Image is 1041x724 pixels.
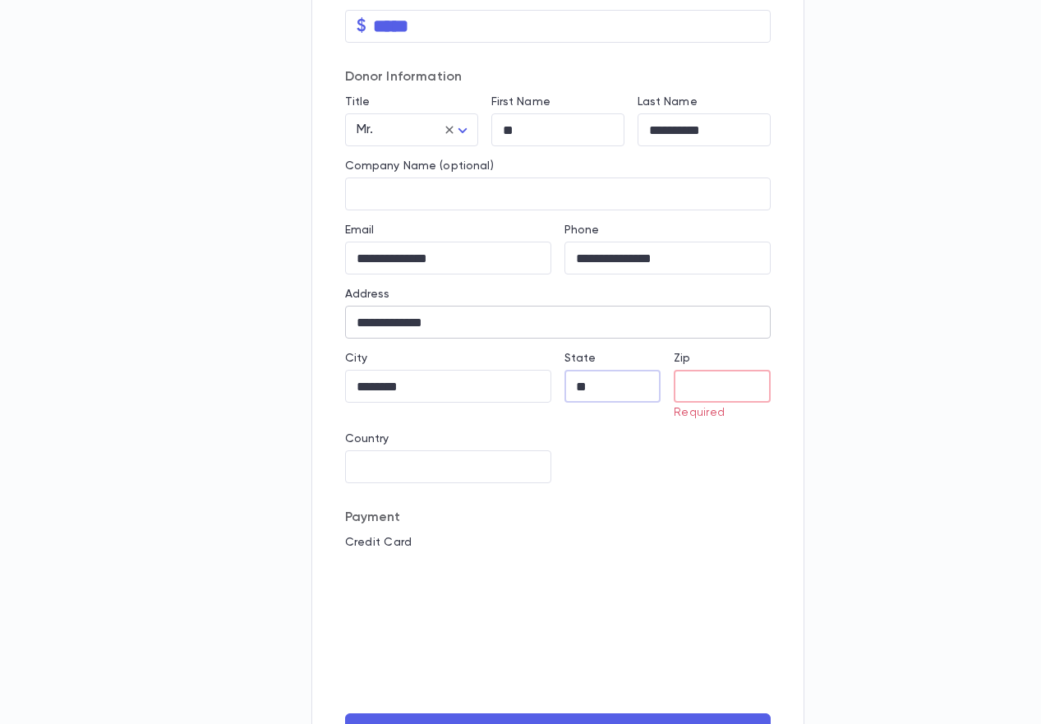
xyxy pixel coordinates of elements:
[357,123,373,136] span: Mr.
[674,352,690,365] label: Zip
[345,224,375,237] label: Email
[345,432,389,445] label: Country
[345,352,368,365] label: City
[345,69,771,85] p: Donor Information
[564,224,600,237] label: Phone
[345,114,478,146] div: Mr.
[491,95,550,108] label: First Name
[357,18,366,35] p: $
[345,95,371,108] label: Title
[674,406,759,419] p: Required
[564,352,597,365] label: State
[638,95,698,108] label: Last Name
[345,536,771,549] p: Credit Card
[345,159,494,173] label: Company Name (optional)
[345,510,771,526] p: Payment
[345,288,390,301] label: Address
